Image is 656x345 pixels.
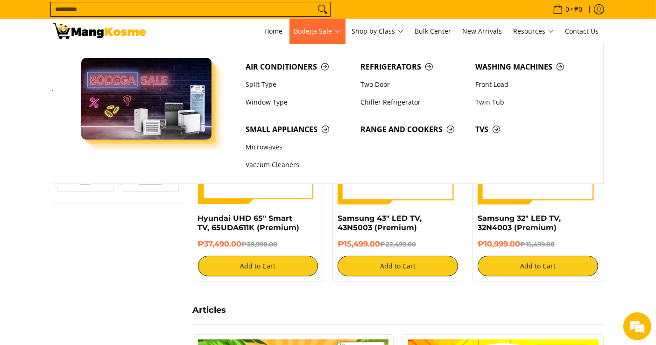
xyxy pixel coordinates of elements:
span: Home [265,27,283,35]
span: 0 [564,6,571,13]
span: Resources [514,26,554,37]
h6: ₱10,999.00 [478,239,598,249]
a: Shop by Class [347,19,409,44]
a: Home [260,19,288,44]
a: Samsung 43" LED TV, 43N5003 (Premium) [338,214,422,232]
h6: ₱37,490.00 [198,239,318,249]
a: Samsung 32" LED TV, 32N4003 (Premium) [478,214,561,232]
span: New Arrivals [463,27,502,35]
span: Small Appliances [246,124,351,135]
span: Contact Us [565,27,599,35]
button: Add to Cart [198,256,318,276]
span: Range and Cookers [360,124,466,135]
span: Washing Machines [475,61,581,73]
button: Add to Cart [478,256,598,276]
h4: Articles [193,305,604,316]
button: Search [315,2,330,16]
a: Bodega Sale [289,19,346,44]
span: • [550,4,585,14]
span: Bodega Sale [294,26,341,37]
a: Vaccum Cleaners [241,156,356,174]
span: Bulk Center [415,27,451,35]
a: Contact Us [561,19,604,44]
span: TVs [475,124,581,135]
a: Resources [509,19,559,44]
a: Front Load [471,76,585,93]
a: Air Conditioners [241,58,356,76]
nav: Main Menu [155,19,604,44]
a: Split Type [241,76,356,93]
span: Refrigerators [360,61,466,73]
span: ₱0 [573,6,584,13]
img: Search: 5 results found for &quot;T.V&quot; | Mang Kosme [53,23,146,39]
span: We're online! [54,109,129,204]
a: Hyundai UHD 65" Smart TV, 65UDA611K (Premium) [198,214,300,232]
a: TVs [471,120,585,138]
del: ₱39,990.00 [242,240,278,248]
a: Bulk Center [410,19,456,44]
textarea: Type your message and hit 'Enter' [5,239,178,271]
a: Refrigerators [356,58,471,76]
a: Microwaves [241,138,356,156]
a: Small Appliances [241,120,356,138]
a: Washing Machines [471,58,585,76]
span: Shop by Class [352,26,404,37]
button: Add to Cart [338,256,458,276]
a: Range and Cookers [356,120,471,138]
a: New Arrivals [458,19,507,44]
del: ₱15,499.00 [520,240,555,248]
del: ₱22,499.00 [380,240,416,248]
a: Window Type [241,93,356,111]
h6: ₱15,499.00 [338,239,458,249]
a: Two Door [356,76,471,93]
img: Bodega Sale [81,58,212,140]
div: Minimize live chat window [153,5,176,27]
a: Chiller Refrigerator [356,93,471,111]
span: Air Conditioners [246,61,351,73]
div: Chat with us now [49,52,157,64]
a: Twin Tub [471,93,585,111]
